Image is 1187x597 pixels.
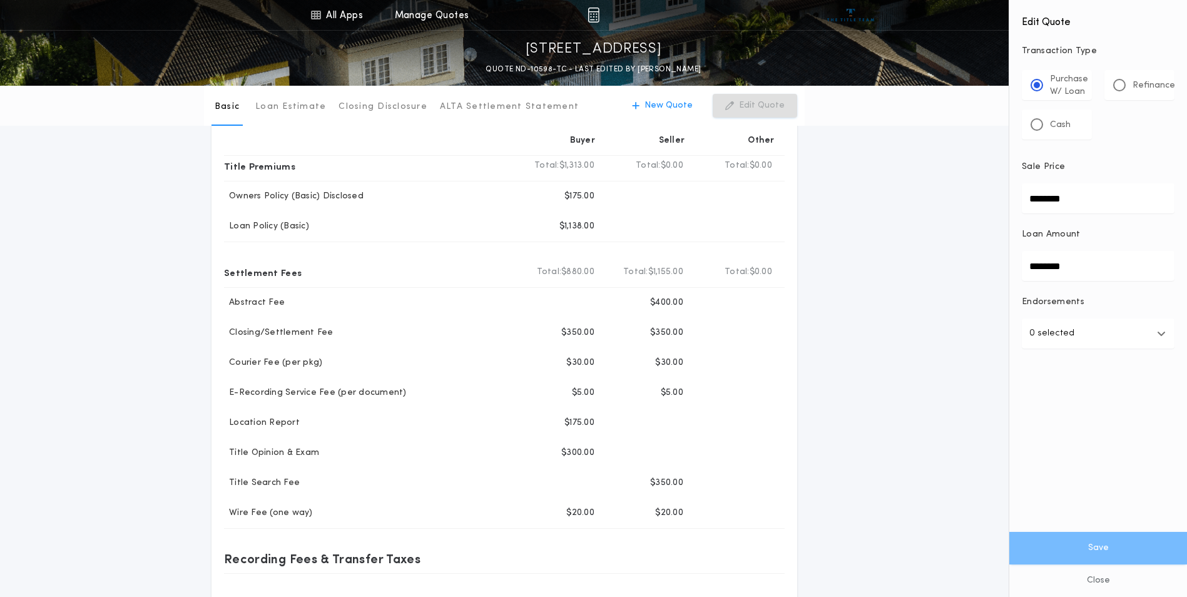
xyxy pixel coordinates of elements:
b: Total: [623,266,648,278]
p: Other [748,135,775,147]
span: $0.00 [661,160,683,172]
p: Loan Amount [1022,228,1081,241]
span: $0.00 [750,160,772,172]
p: E-Recording Service Fee (per document) [224,387,407,399]
p: $30.00 [655,357,683,369]
span: $880.00 [561,266,594,278]
b: Total: [725,266,750,278]
button: New Quote [619,94,705,118]
button: 0 selected [1022,319,1174,349]
p: 0 selected [1029,326,1074,341]
p: Loan Policy (Basic) [224,220,309,233]
span: $1,313.00 [559,160,594,172]
p: [STREET_ADDRESS] [526,39,662,59]
p: Courier Fee (per pkg) [224,357,322,369]
p: Sale Price [1022,161,1065,173]
b: Total: [534,160,559,172]
p: Transaction Type [1022,45,1174,58]
h4: Edit Quote [1022,8,1174,30]
b: Total: [636,160,661,172]
p: Seller [659,135,685,147]
p: ALTA Settlement Statement [440,101,579,113]
p: QUOTE ND-10598-TC - LAST EDITED BY [PERSON_NAME] [486,63,701,76]
p: Closing/Settlement Fee [224,327,334,339]
p: $5.00 [572,387,594,399]
p: New Quote [644,99,693,112]
input: Sale Price [1022,183,1174,213]
p: Title Search Fee [224,477,300,489]
p: Title Premiums [224,156,295,176]
p: Wire Fee (one way) [224,507,313,519]
p: Owners Policy (Basic) Disclosed [224,190,364,203]
p: $350.00 [650,327,683,339]
p: Basic [215,101,240,113]
p: $300.00 [561,447,594,459]
button: Save [1009,532,1187,564]
p: Cash [1050,119,1071,131]
p: $20.00 [655,507,683,519]
p: Closing Disclosure [339,101,427,113]
p: $20.00 [566,507,594,519]
p: Title Opinion & Exam [224,447,319,459]
p: $30.00 [566,357,594,369]
p: $1,138.00 [559,220,594,233]
p: $5.00 [661,387,683,399]
b: Total: [725,160,750,172]
img: vs-icon [827,9,874,21]
span: $1,155.00 [648,266,683,278]
p: Purchase W/ Loan [1050,73,1088,98]
p: $175.00 [564,417,594,429]
span: $0.00 [750,266,772,278]
p: Settlement Fees [224,262,302,282]
p: Buyer [570,135,595,147]
input: Loan Amount [1022,251,1174,281]
p: Edit Quote [739,99,785,112]
p: Recording Fees & Transfer Taxes [224,549,420,569]
b: Total: [537,266,562,278]
button: Edit Quote [713,94,797,118]
p: Abstract Fee [224,297,285,309]
p: $350.00 [561,327,594,339]
p: Location Report [224,417,300,429]
p: Refinance [1133,79,1175,92]
img: img [588,8,599,23]
p: $400.00 [650,297,683,309]
p: $175.00 [564,190,594,203]
p: $350.00 [650,477,683,489]
button: Close [1009,564,1187,597]
p: Endorsements [1022,296,1174,309]
p: Loan Estimate [255,101,326,113]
